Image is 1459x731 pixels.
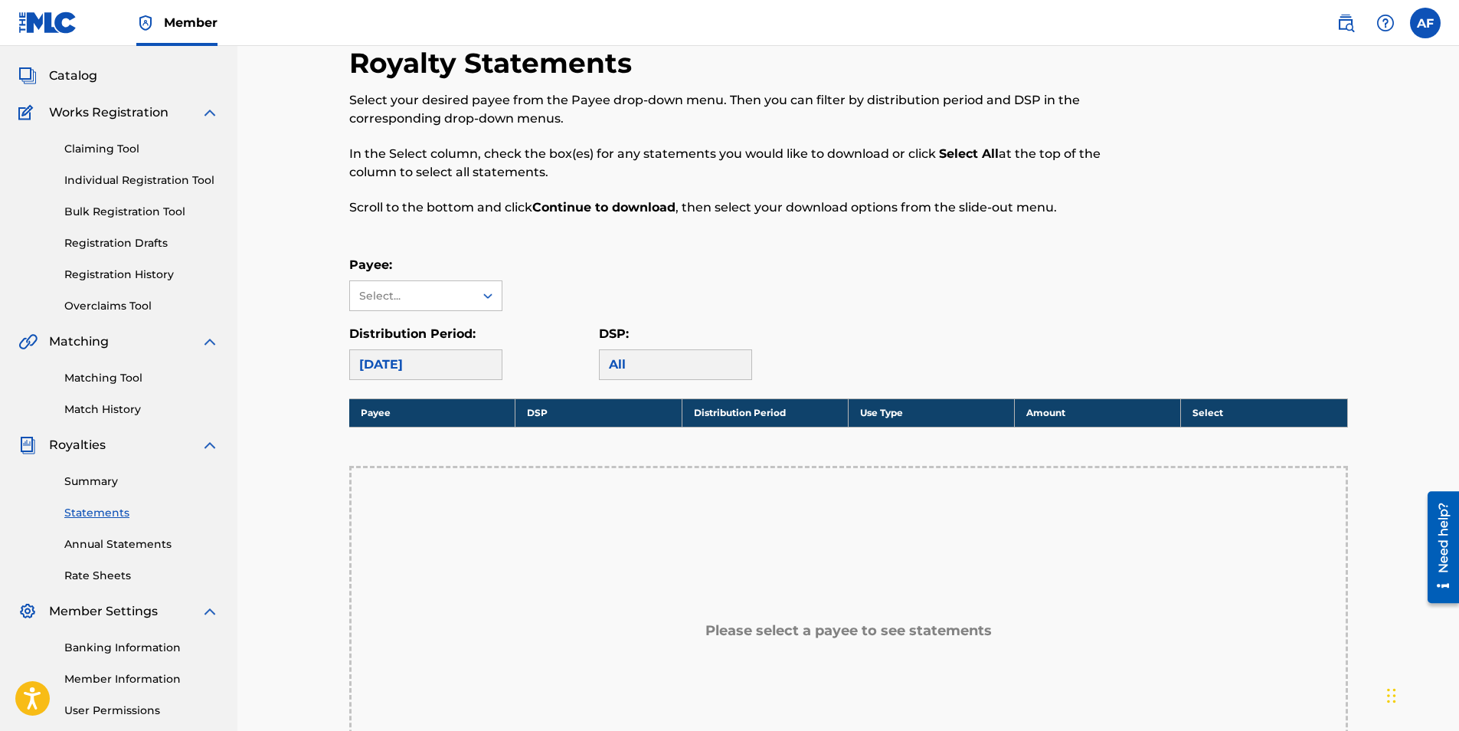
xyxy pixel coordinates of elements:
[201,103,219,122] img: expand
[18,333,38,351] img: Matching
[49,67,97,85] span: Catalog
[349,398,515,427] th: Payee
[64,505,219,521] a: Statements
[1330,8,1361,38] a: Public Search
[1416,486,1459,609] iframe: Resource Center
[64,298,219,314] a: Overclaims Tool
[164,14,218,31] span: Member
[515,398,682,427] th: DSP
[136,14,155,32] img: Top Rightsholder
[682,398,848,427] th: Distribution Period
[848,398,1014,427] th: Use Type
[1336,14,1355,32] img: search
[64,474,219,490] a: Summary
[18,602,37,621] img: Member Settings
[49,436,106,454] span: Royalties
[1181,398,1347,427] th: Select
[705,622,992,640] h5: Please select a payee to see statements
[1382,657,1459,731] iframe: Chat Widget
[201,602,219,621] img: expand
[64,640,219,656] a: Banking Information
[64,370,219,386] a: Matching Tool
[49,103,168,122] span: Works Registration
[349,257,392,272] label: Payee:
[64,172,219,188] a: Individual Registration Tool
[201,333,219,351] img: expand
[1410,8,1441,38] div: User Menu
[1387,673,1396,719] div: Drag
[349,46,640,80] h2: Royalty Statements
[18,30,111,48] a: SummarySummary
[18,11,77,34] img: MLC Logo
[64,703,219,719] a: User Permissions
[64,536,219,552] a: Annual Statements
[18,67,37,85] img: Catalog
[1370,8,1401,38] div: Help
[349,326,476,341] label: Distribution Period:
[18,67,97,85] a: CatalogCatalog
[64,235,219,251] a: Registration Drafts
[349,91,1118,128] p: Select your desired payee from the Payee drop-down menu. Then you can filter by distribution peri...
[18,436,37,454] img: Royalties
[349,198,1118,217] p: Scroll to the bottom and click , then select your download options from the slide-out menu.
[64,267,219,283] a: Registration History
[64,141,219,157] a: Claiming Tool
[201,436,219,454] img: expand
[49,602,158,621] span: Member Settings
[939,146,999,161] strong: Select All
[64,402,219,418] a: Match History
[64,568,219,584] a: Rate Sheets
[599,326,629,341] label: DSP:
[18,103,38,122] img: Works Registration
[1376,14,1395,32] img: help
[532,200,676,215] strong: Continue to download
[64,671,219,687] a: Member Information
[49,333,109,351] span: Matching
[1015,398,1181,427] th: Amount
[64,204,219,220] a: Bulk Registration Tool
[349,145,1118,182] p: In the Select column, check the box(es) for any statements you would like to download or click at...
[359,288,463,304] div: Select...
